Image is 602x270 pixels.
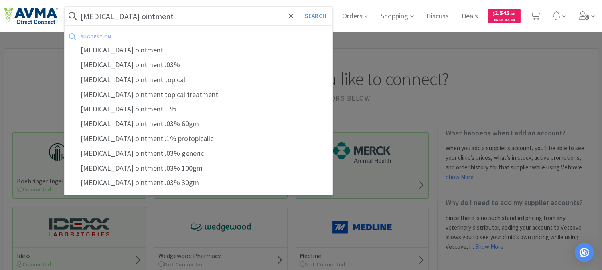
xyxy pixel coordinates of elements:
div: Open Intercom Messenger [575,243,594,262]
span: . 58 [510,11,516,16]
a: Discuss [424,13,452,20]
span: $ [493,11,495,16]
div: [MEDICAL_DATA] ointment .03% 100gm [65,161,332,176]
span: 2,545 [493,9,516,17]
input: Search by item, sku, manufacturer, ingredient, size... [65,7,332,25]
div: [MEDICAL_DATA] ointment [65,43,332,58]
a: $2,545.58Cash Back [488,5,521,27]
div: [MEDICAL_DATA] ointment .1% protopicalic [65,131,332,146]
div: [MEDICAL_DATA] ointment .03% 60gm [65,117,332,131]
div: [MEDICAL_DATA] ointment .03% 30gm [65,175,332,190]
button: Search [299,7,332,25]
div: [MEDICAL_DATA] ointment .03% generic [65,146,332,161]
div: [MEDICAL_DATA] ointment topical [65,73,332,87]
span: Cash Back [493,18,516,23]
div: [MEDICAL_DATA] ointment topical treatment [65,87,332,102]
div: [MEDICAL_DATA] ointment .03% [65,58,332,73]
a: Deals [459,13,482,20]
div: suggestion [81,30,219,43]
div: [MEDICAL_DATA] ointment .1% [65,102,332,117]
img: e4e33dab9f054f5782a47901c742baa9_102.png [4,8,58,24]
